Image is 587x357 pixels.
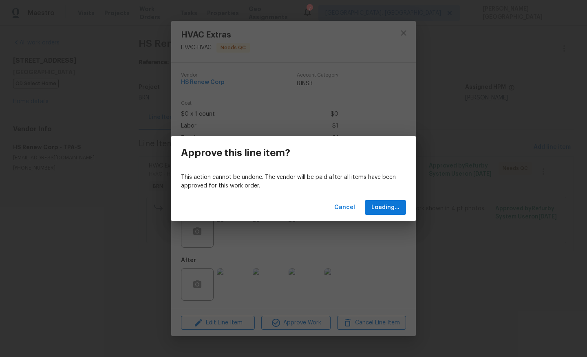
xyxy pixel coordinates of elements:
[365,200,406,215] button: Loading...
[181,173,406,190] p: This action cannot be undone. The vendor will be paid after all items have been approved for this...
[181,147,290,159] h3: Approve this line item?
[331,200,358,215] button: Cancel
[371,203,399,213] span: Loading...
[334,203,355,213] span: Cancel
